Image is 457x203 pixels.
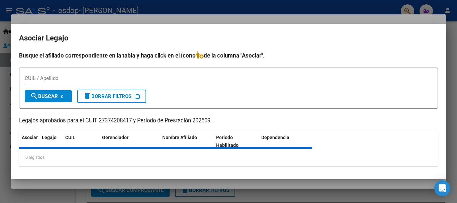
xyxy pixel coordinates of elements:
datatable-header-cell: CUIL [63,130,99,153]
span: Periodo Habilitado [216,135,239,148]
div: Open Intercom Messenger [434,180,450,196]
span: Gerenciador [102,135,128,140]
h4: Busque el afiliado correspondiente en la tabla y haga click en el ícono de la columna "Asociar". [19,51,438,60]
datatable-header-cell: Periodo Habilitado [213,130,259,153]
p: Legajos aprobados para el CUIT 27374208417 y Período de Prestación 202509 [19,117,438,125]
button: Buscar [25,90,72,102]
datatable-header-cell: Asociar [19,130,39,153]
datatable-header-cell: Dependencia [259,130,312,153]
div: 0 registros [19,149,438,166]
span: CUIL [65,135,75,140]
span: Legajo [42,135,57,140]
datatable-header-cell: Nombre Afiliado [160,130,213,153]
mat-icon: search [30,92,38,100]
mat-icon: delete [83,92,91,100]
datatable-header-cell: Gerenciador [99,130,160,153]
button: Borrar Filtros [77,90,146,103]
span: Nombre Afiliado [162,135,197,140]
h2: Asociar Legajo [19,32,438,44]
datatable-header-cell: Legajo [39,130,63,153]
span: Borrar Filtros [83,93,131,99]
span: Asociar [22,135,38,140]
span: Dependencia [261,135,289,140]
span: Buscar [30,93,58,99]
